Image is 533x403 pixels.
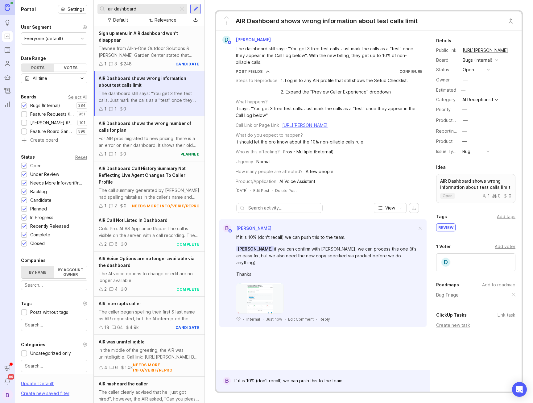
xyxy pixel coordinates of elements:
[436,57,458,64] div: Board
[436,77,458,83] div: Owner
[2,72,13,83] a: Autopilot
[104,286,107,293] div: 2
[219,224,271,232] a: B[PERSON_NAME]
[94,26,205,71] a: Sign up menu in AIR dashboard won't disappearTawnee from All-n-One Outdoor Solutions & [PERSON_NA...
[99,45,200,59] div: Tawnee from All-n-One Outdoor Solutions & [PERSON_NAME] Garden Center stated that every time she ...
[124,241,127,247] div: 0
[250,188,251,193] div: ·
[21,93,36,101] div: Boards
[68,95,87,99] div: Select All
[463,77,468,83] div: —
[228,229,233,233] img: member badge
[114,202,117,209] div: 2
[236,271,417,278] div: Thanks!
[462,148,470,155] div: Bug
[236,77,278,84] div: Steps to Reproduce
[443,193,452,198] p: open
[176,325,200,330] div: candidate
[25,322,83,328] input: Search...
[21,55,46,62] div: Date Range
[236,188,247,193] a: [DATE]
[236,17,418,25] div: AIR Dashboard shows wrong information about test calls limit
[436,128,469,134] label: Reporting Team
[104,241,107,247] div: 2
[79,120,85,125] p: 101
[436,37,451,44] div: Details
[459,86,467,94] div: —
[30,188,47,195] div: Backlog
[463,117,468,124] div: —
[99,301,141,306] span: AIR interrupts caller
[94,251,205,297] a: AIR Voice Options are no longer available via the dashboardThe AI voice options to change or edit...
[30,223,69,230] div: Recently Released
[130,324,139,331] div: 4.9k
[281,77,408,84] div: 1. Log in to any AIR profile that still shows the Setup Checklist.
[99,31,178,43] span: Sign up menu in AIR dashboard won't disappear
[436,213,447,220] div: Tags
[436,164,446,171] div: Idea
[236,98,268,105] div: What happens?
[2,31,13,42] a: Portal
[99,309,200,322] div: The caller began spelling their first & last name as AIR requested, but the AI interrupted the ca...
[436,107,451,112] label: Priority
[236,168,303,175] div: How many people are affected?
[21,300,32,307] div: Tags
[99,389,200,402] div: The caller clearly advised that he "just got hired", however, the AIR asked, "Can you please clar...
[436,149,459,154] label: Issue Type
[30,180,84,186] div: Needs More Info/verif/repro
[236,246,274,251] span: [PERSON_NAME]
[108,6,176,12] input: Search...
[155,17,176,23] div: Relevance
[236,226,271,231] span: [PERSON_NAME]
[236,105,423,119] div: It says: "You get 3 free test calls. Just mark the calls as a "test" once they appear in the Call...
[99,225,200,239] div: Gold Pro: ALAS Appliance Repair The call is visible on the server, with a call recording. The cal...
[133,362,200,373] div: needs more info/verif/repro
[463,66,474,73] div: open
[219,36,276,44] a: D[PERSON_NAME]
[21,341,45,348] div: Categories
[123,151,126,157] div: 0
[440,178,511,190] p: AIR Dashboard shows wrong information about test calls limit
[25,363,83,369] input: Search...
[441,257,451,267] div: D
[275,188,297,193] div: Delete Post
[316,317,317,322] div: ·
[2,376,13,387] button: Notifications
[246,317,260,322] div: Internal
[21,138,87,143] a: Create board
[30,240,45,247] div: Closed
[436,322,515,329] div: Create new task
[482,194,490,198] div: 1
[24,35,63,42] div: Everyone (default)
[21,153,35,161] div: Status
[436,292,459,298] a: Bug Triage
[104,202,106,209] div: 1
[227,40,232,45] img: member badge
[115,364,118,371] div: 6
[272,188,273,193] div: ·
[94,116,205,161] a: AIR Dashboard shows the wrong number of calls for planFor AIR pros migrated to new pricing, there...
[54,64,87,72] div: Votes
[77,76,87,81] svg: toggle icon
[115,241,118,247] div: 6
[462,98,493,102] div: AI Receptionist
[374,203,407,213] button: View
[99,76,186,88] span: AIR Dashboard shows wrong information about test calls limit
[54,266,87,278] label: By account owner
[99,270,200,284] div: The AI voice options to change or edit are no longer available
[236,69,270,74] button: Post Fields
[180,152,200,157] div: planned
[436,311,467,319] div: ClickUp Tasks
[2,389,13,401] button: B
[104,60,106,67] div: 1
[99,187,200,201] div: The call summary generated by [PERSON_NAME] had spelling mistakes in the caller's name and email ...
[236,69,263,74] div: Post Fields
[21,266,54,278] label: By name
[30,171,59,178] div: Under Review
[236,148,280,155] div: Who is this affecting?
[30,119,74,126] div: [PERSON_NAME] (Public)
[114,106,117,112] div: 1
[114,151,117,157] div: 1
[21,64,54,72] div: Posts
